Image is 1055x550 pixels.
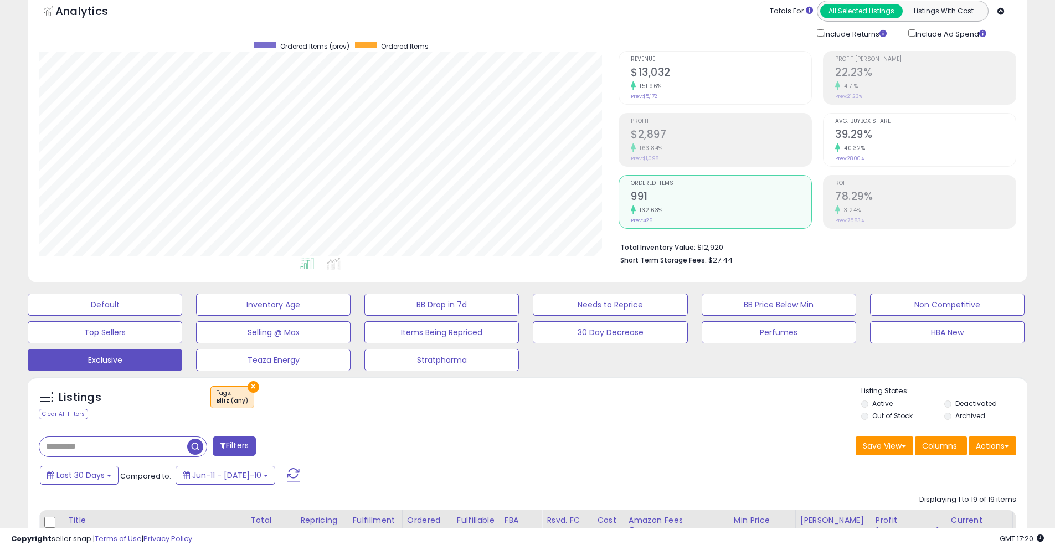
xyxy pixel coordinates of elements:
small: Prev: 75.83% [835,217,864,224]
span: Tags : [217,389,248,405]
span: ROI [835,181,1016,187]
div: Include Ad Spend [900,27,1004,40]
button: All Selected Listings [820,4,903,18]
button: Columns [915,436,967,455]
span: Ordered Items [631,181,811,187]
button: HBA New [870,321,1025,343]
small: 151.96% [636,82,662,90]
div: Fulfillable Quantity [457,515,495,538]
div: [PERSON_NAME] [800,515,866,526]
div: Amazon Fees [629,515,724,526]
p: Listing States: [861,386,1027,397]
button: 30 Day Decrease [533,321,687,343]
h2: 991 [631,190,811,205]
label: Active [872,399,893,408]
div: Min Price [734,515,791,526]
div: Current Buybox Price [951,515,1008,538]
button: Non Competitive [870,294,1025,316]
button: Exclusive [28,349,182,371]
li: $12,920 [620,240,1008,253]
div: Fulfillment [352,515,397,526]
span: Ordered Items [381,42,429,51]
a: Privacy Policy [143,533,192,544]
div: seller snap | | [11,534,192,544]
h5: Listings [59,390,101,405]
div: Title [68,515,241,526]
span: Revenue [631,56,811,63]
button: Teaza Energy [196,349,351,371]
div: Blitz (any) [217,397,248,405]
strong: Copyright [11,533,52,544]
button: × [248,381,259,393]
label: Deactivated [955,399,997,408]
small: 3.24% [840,206,861,214]
div: Include Returns [809,27,900,40]
small: Prev: 426 [631,217,652,224]
div: Rsvd. FC Transfers [547,515,588,538]
b: Short Term Storage Fees: [620,255,707,265]
span: 2025-08-11 17:20 GMT [1000,533,1044,544]
span: Columns [922,440,957,451]
div: Totals For [770,6,813,17]
h2: $13,032 [631,66,811,81]
div: Ordered Items [407,515,447,538]
small: 4.71% [840,82,858,90]
button: Inventory Age [196,294,351,316]
small: Prev: $5,172 [631,93,657,100]
button: Top Sellers [28,321,182,343]
button: Actions [969,436,1016,455]
button: Items Being Repriced [364,321,519,343]
span: Compared to: [120,471,171,481]
h2: $2,897 [631,128,811,143]
button: Last 30 Days [40,466,119,485]
div: FBA inbound Qty [505,515,538,549]
h2: 22.23% [835,66,1016,81]
span: Profit [631,119,811,125]
span: Last 30 Days [56,470,105,481]
button: Needs to Reprice [533,294,687,316]
small: 132.63% [636,206,663,214]
label: Archived [955,411,985,420]
button: Selling @ Max [196,321,351,343]
button: Stratpharma [364,349,519,371]
h2: 78.29% [835,190,1016,205]
h2: 39.29% [835,128,1016,143]
button: Default [28,294,182,316]
button: Perfumes [702,321,856,343]
button: Listings With Cost [902,4,985,18]
small: 163.84% [636,144,663,152]
div: Repricing [300,515,343,526]
div: Total Profit [250,515,291,538]
span: Avg. Buybox Share [835,119,1016,125]
h5: Analytics [55,3,130,22]
span: Ordered Items (prev) [280,42,349,51]
div: Profit [PERSON_NAME] [876,515,941,538]
small: 40.32% [840,144,865,152]
button: Save View [856,436,913,455]
div: Displaying 1 to 19 of 19 items [919,495,1016,505]
span: $27.44 [708,255,733,265]
span: Jun-11 - [DATE]-10 [192,470,261,481]
button: Jun-11 - [DATE]-10 [176,466,275,485]
small: Prev: $1,098 [631,155,658,162]
div: Clear All Filters [39,409,88,419]
button: Filters [213,436,256,456]
button: BB Drop in 7d [364,294,519,316]
a: Terms of Use [95,533,142,544]
small: Prev: 28.00% [835,155,864,162]
label: Out of Stock [872,411,913,420]
div: Cost [597,515,619,526]
small: Prev: 21.23% [835,93,862,100]
button: BB Price Below Min [702,294,856,316]
b: Total Inventory Value: [620,243,696,252]
span: Profit [PERSON_NAME] [835,56,1016,63]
